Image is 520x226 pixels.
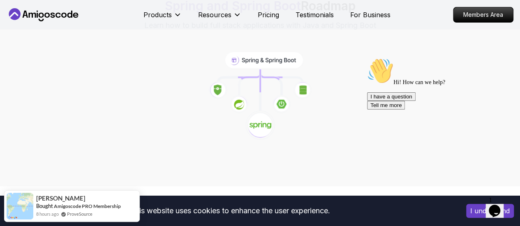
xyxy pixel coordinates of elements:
a: ProveSource [67,210,92,217]
span: Hi! How can we help? [3,25,81,31]
a: Amigoscode PRO Membership [54,203,121,209]
img: provesource social proof notification image [7,193,33,219]
p: Products [143,10,172,20]
button: Products [143,10,182,26]
iframe: chat widget [485,193,512,218]
span: Bought [36,203,53,209]
button: Accept cookies [466,204,514,218]
button: Tell me more [3,46,41,55]
div: 👋Hi! How can we help?I have a questionTell me more [3,3,151,55]
iframe: chat widget [364,55,512,189]
img: :wave: [3,3,30,30]
button: Resources [198,10,241,26]
a: Members Area [453,7,513,23]
p: Members Area [453,7,513,22]
p: Resources [198,10,231,20]
span: [PERSON_NAME] [36,195,86,202]
div: This website uses cookies to enhance the user experience. [6,202,454,220]
a: Testimonials [296,10,334,20]
button: I have a question [3,38,52,46]
a: For Business [350,10,391,20]
span: 8 hours ago [36,210,59,217]
a: Pricing [258,10,279,20]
